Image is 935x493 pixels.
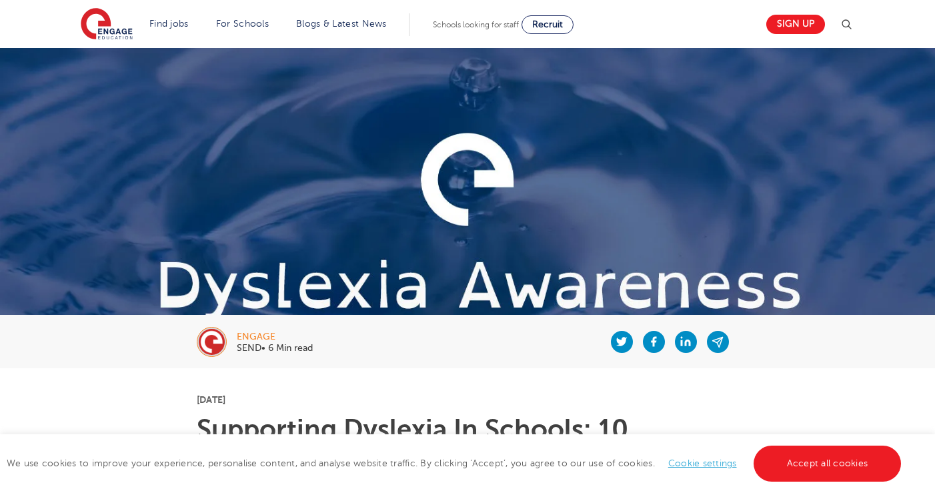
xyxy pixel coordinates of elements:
a: Recruit [522,15,574,34]
p: SEND• 6 Min read [237,344,313,353]
img: Engage Education [81,8,133,41]
span: Recruit [532,19,563,29]
a: Cookie settings [668,458,737,468]
a: Sign up [766,15,825,34]
a: Blogs & Latest News [296,19,387,29]
a: Accept all cookies [754,446,902,482]
p: [DATE] [197,395,739,404]
span: We use cookies to improve your experience, personalise content, and analyse website traffic. By c... [7,458,904,468]
a: Find jobs [149,19,189,29]
h1: Supporting Dyslexia In Schools: 10 Teaching Strategies | Engage [197,416,739,470]
span: Schools looking for staff [433,20,519,29]
div: engage [237,332,313,342]
a: For Schools [216,19,269,29]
